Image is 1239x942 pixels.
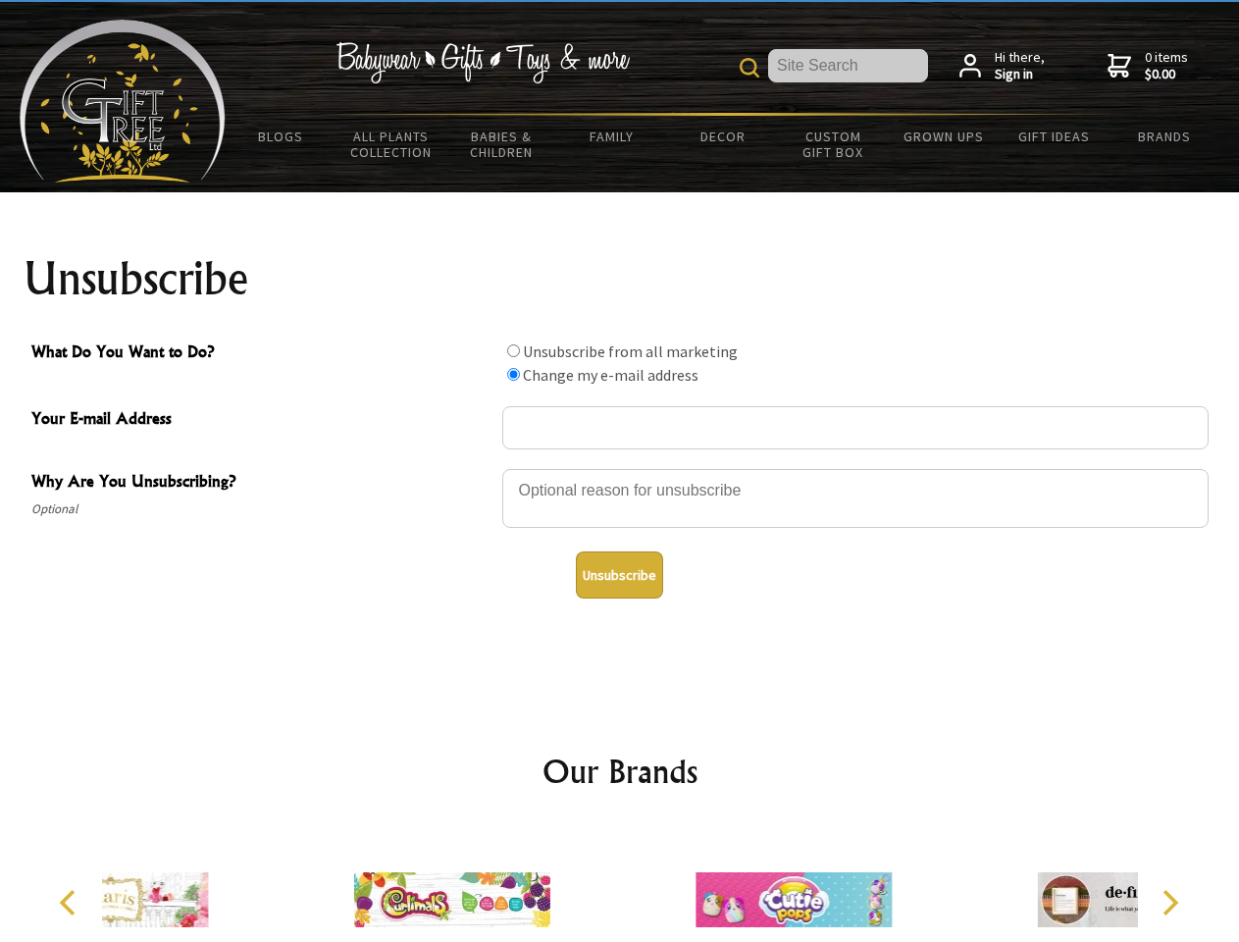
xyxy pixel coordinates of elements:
img: Babyware - Gifts - Toys and more... [20,20,226,183]
input: Your E-mail Address [502,406,1209,449]
img: product search [740,58,759,78]
img: Babywear - Gifts - Toys & more [336,42,630,83]
strong: $0.00 [1145,66,1188,83]
a: All Plants Collection [336,116,447,173]
a: 0 items$0.00 [1108,49,1188,83]
h2: Our Brands [39,748,1201,795]
textarea: Why Are You Unsubscribing? [502,469,1209,528]
a: Brands [1110,116,1220,157]
a: BLOGS [226,116,336,157]
a: Decor [667,116,778,157]
a: Babies & Children [446,116,557,173]
span: 0 items [1145,48,1188,83]
button: Previous [49,881,92,924]
a: Grown Ups [888,116,999,157]
h1: Unsubscribe [24,255,1216,302]
span: Why Are You Unsubscribing? [31,469,492,497]
input: What Do You Want to Do? [507,368,520,381]
a: Gift Ideas [999,116,1110,157]
span: Optional [31,497,492,521]
a: Hi there,Sign in [959,49,1045,83]
label: Change my e-mail address [523,365,698,385]
input: Site Search [768,49,928,82]
a: Custom Gift Box [778,116,889,173]
button: Unsubscribe [576,551,663,599]
strong: Sign in [995,66,1045,83]
a: Family [557,116,668,157]
label: Unsubscribe from all marketing [523,341,738,361]
input: What Do You Want to Do? [507,344,520,357]
span: Hi there, [995,49,1045,83]
span: What Do You Want to Do? [31,340,492,368]
button: Next [1148,881,1191,924]
span: Your E-mail Address [31,406,492,435]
